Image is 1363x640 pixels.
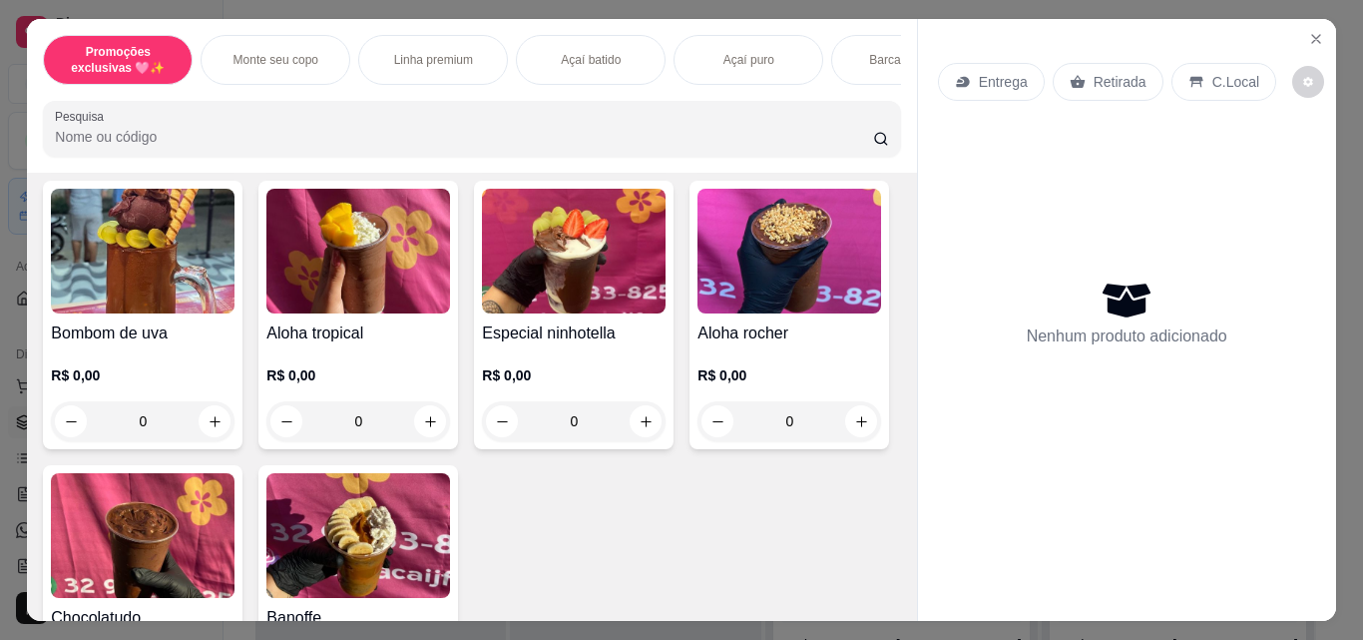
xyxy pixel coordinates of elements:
[51,321,234,345] h4: Bombom de uva
[697,321,881,345] h4: Aloha rocher
[394,52,473,68] p: Linha premium
[1300,23,1332,55] button: Close
[561,52,621,68] p: Açaí batido
[51,365,234,385] p: R$ 0,00
[1094,72,1146,92] p: Retirada
[51,189,234,314] img: product-image
[55,127,873,147] input: Pesquisa
[266,189,450,314] img: product-image
[55,108,111,125] label: Pesquisa
[697,189,881,314] img: product-image
[51,606,234,630] h4: Chocolatudo
[482,321,666,345] h4: Especial ninhotella
[1212,72,1259,92] p: C.Local
[266,606,450,630] h4: Banoffe
[266,321,450,345] h4: Aloha tropical
[266,365,450,385] p: R$ 0,00
[51,473,234,598] img: product-image
[60,44,176,76] p: Promoções exclusivas 🩷✨
[979,72,1028,92] p: Entrega
[482,189,666,314] img: product-image
[1292,66,1324,98] button: decrease-product-quantity
[697,365,881,385] p: R$ 0,00
[1027,324,1227,348] p: Nenhum produto adicionado
[266,473,450,598] img: product-image
[723,52,774,68] p: Açaí puro
[869,52,943,68] p: Barca de açaí
[482,365,666,385] p: R$ 0,00
[233,52,318,68] p: Monte seu copo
